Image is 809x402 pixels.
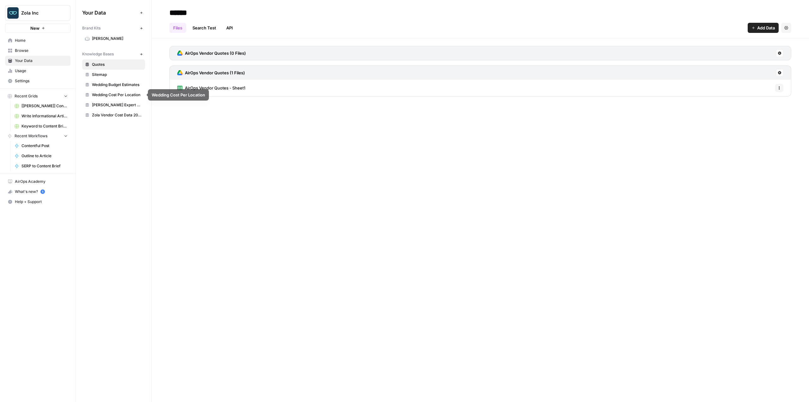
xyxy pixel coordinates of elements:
span: [[PERSON_NAME]] Content Creation [21,103,68,109]
span: Zola Inc [21,10,59,16]
h3: AirOps Vendor Quotes (0 Files) [185,50,246,56]
a: [PERSON_NAME] [82,34,145,44]
span: Your Data [15,58,68,64]
a: AirOps Vendor Quotes (0 Files) [177,46,246,60]
span: Sitemap [92,72,142,77]
span: Usage [15,68,68,74]
a: AirOps Academy [5,176,70,187]
span: Contentful Post [21,143,68,149]
span: Recent Workflows [15,133,47,139]
a: Browse [5,46,70,56]
span: Keyword to Content Brief Grid [21,123,68,129]
a: Outline to Article [12,151,70,161]
span: Write Informational Article [21,113,68,119]
a: Files [169,23,186,33]
a: [PERSON_NAME] Expert Advice Articles [82,100,145,110]
a: Quotes [82,59,145,70]
button: Recent Grids [5,91,70,101]
a: 5 [40,189,45,194]
a: Zola Vendor Cost Data 2025 [82,110,145,120]
span: Settings [15,78,68,84]
a: Contentful Post [12,141,70,151]
span: Your Data [82,9,137,16]
span: Zola Vendor Cost Data 2025 [92,112,142,118]
a: Sitemap [82,70,145,80]
span: Wedding Cost Per Location [92,92,142,98]
span: Quotes [92,62,142,67]
a: Usage [5,66,70,76]
span: Knowledge Bases [82,51,114,57]
span: [PERSON_NAME] [92,36,142,41]
a: Wedding Cost Per Location [82,90,145,100]
a: SERP to Content Brief [12,161,70,171]
span: Brand Kits [82,25,100,31]
a: Your Data [5,56,70,66]
a: Write Informational Article [12,111,70,121]
span: Wedding Budget Estimates [92,82,142,88]
a: AirOps Vendor Quotes - Sheet1 [177,80,245,96]
span: [PERSON_NAME] Expert Advice Articles [92,102,142,108]
span: Browse [15,48,68,53]
a: Settings [5,76,70,86]
a: Search Test [189,23,220,33]
div: What's new? [5,187,70,196]
span: Add Data [757,25,775,31]
span: SERP to Content Brief [21,163,68,169]
button: Recent Workflows [5,131,70,141]
span: Home [15,38,68,43]
button: New [5,23,70,33]
a: API [222,23,237,33]
span: Outline to Article [21,153,68,159]
button: Help + Support [5,197,70,207]
a: AirOps Vendor Quotes (1 Files) [177,66,245,80]
span: New [30,25,40,31]
a: Keyword to Content Brief Grid [12,121,70,131]
span: AirOps Academy [15,179,68,184]
img: Zola Inc Logo [7,7,19,19]
button: What's new? 5 [5,187,70,197]
h3: AirOps Vendor Quotes (1 Files) [185,70,245,76]
a: [[PERSON_NAME]] Content Creation [12,101,70,111]
a: Wedding Budget Estimates [82,80,145,90]
button: Workspace: Zola Inc [5,5,70,21]
a: Home [5,35,70,46]
span: AirOps Vendor Quotes - Sheet1 [185,85,245,91]
text: 5 [42,190,43,193]
span: Recent Grids [15,93,38,99]
span: Help + Support [15,199,68,205]
button: Add Data [748,23,779,33]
